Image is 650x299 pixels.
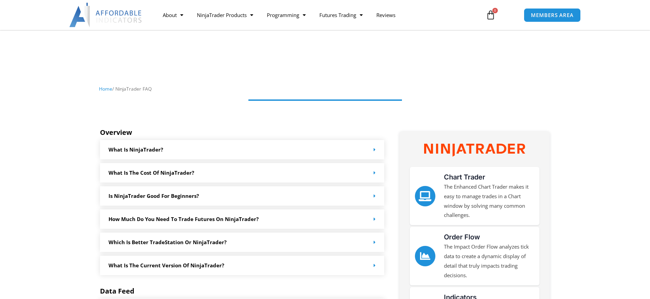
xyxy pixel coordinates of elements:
[109,169,194,176] a: What is the cost of NinjaTrader?
[156,7,190,23] a: About
[444,233,480,241] a: Order Flow
[100,163,385,183] div: What is the cost of NinjaTrader?
[99,85,112,92] a: Home
[156,7,478,23] nav: Menu
[492,8,498,13] span: 0
[69,3,143,27] img: LogoAI | Affordable Indicators – NinjaTrader
[531,13,574,18] span: MEMBERS AREA
[444,173,485,181] a: Chart Trader
[190,7,260,23] a: NinjaTrader Products
[100,140,385,159] div: What is NinjaTrader?
[424,144,525,156] img: NinjaTrader Wordmark color RGB | Affordable Indicators – NinjaTrader
[476,5,506,25] a: 0
[109,262,224,269] a: What is the current version of NinjaTrader?
[100,186,385,206] div: Is NinjaTrader good for beginners?
[100,233,385,252] div: Which is better TradeStation or NinjaTrader?
[99,84,551,93] nav: Breadcrumb
[109,146,163,153] a: What is NinjaTrader?
[444,182,534,220] p: The Enhanced Chart Trader makes it easy to manage trades in a Chart window by solving many common...
[100,287,385,295] h5: Data Feed
[370,7,402,23] a: Reviews
[100,209,385,229] div: How much do you need to trade futures on NinjaTrader?
[444,242,534,280] p: The Impact Order Flow analyzes tick data to create a dynamic display of detail that truly impacts...
[313,7,370,23] a: Futures Trading
[100,128,385,137] h5: Overview
[100,256,385,275] div: What is the current version of NinjaTrader?
[524,8,581,22] a: MEMBERS AREA
[109,239,227,246] a: Which is better TradeStation or NinjaTrader?
[260,7,313,23] a: Programming
[415,186,435,206] a: Chart Trader
[109,192,199,199] a: Is NinjaTrader good for beginners?
[415,246,435,266] a: Order Flow
[109,216,259,222] a: How much do you need to trade futures on NinjaTrader?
